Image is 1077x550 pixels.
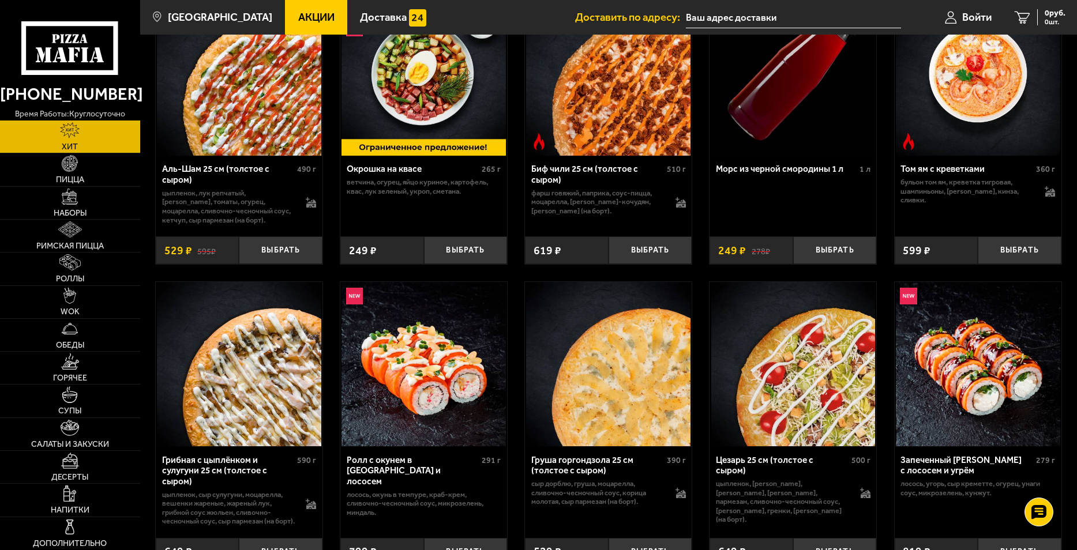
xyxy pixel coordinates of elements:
span: Пицца [56,176,84,184]
span: 619 ₽ [534,245,561,256]
div: Ролл с окунем в [GEOGRAPHIC_DATA] и лососем [347,455,479,487]
img: Ролл с окунем в темпуре и лососем [342,282,506,446]
span: Десерты [51,473,88,481]
div: Запеченный [PERSON_NAME] с лососем и угрём [900,455,1033,476]
s: 595 ₽ [197,245,216,256]
s: 278 ₽ [752,245,770,256]
a: Груша горгондзола 25 см (толстое с сыром) [525,282,692,446]
p: цыпленок, [PERSON_NAME], [PERSON_NAME], [PERSON_NAME], пармезан, сливочно-чесночный соус, [PERSON... [716,479,849,524]
img: Цезарь 25 см (толстое с сыром) [711,282,876,446]
button: Выбрать [978,236,1061,264]
div: Аль-Шам 25 см (толстое с сыром) [162,164,295,185]
span: 590 г [297,455,316,465]
span: Напитки [51,506,89,514]
span: Горячее [53,374,87,382]
img: Острое блюдо [900,133,917,150]
span: Доставить по адресу: [575,12,686,23]
p: цыпленок, лук репчатый, [PERSON_NAME], томаты, огурец, моцарелла, сливочно-чесночный соус, кетчуп... [162,189,295,224]
button: Выбрать [793,236,877,264]
p: ветчина, огурец, яйцо куриное, картофель, квас, лук зеленый, укроп, сметана. [347,178,501,195]
span: 265 г [482,164,501,174]
span: 510 г [667,164,686,174]
span: Супы [58,407,81,415]
span: 599 ₽ [903,245,930,256]
a: НовинкаЗапеченный ролл Гурмэ с лососем и угрём [895,282,1061,446]
button: Выбрать [239,236,322,264]
span: 0 руб. [1045,9,1065,17]
span: Салаты и закуски [31,440,109,449]
span: 279 г [1036,455,1055,465]
img: Груша горгондзола 25 см (толстое с сыром) [526,282,691,446]
span: Римская пицца [36,242,104,250]
span: Обеды [56,341,84,349]
span: Хит [62,143,78,151]
p: лосось, угорь, Сыр креметте, огурец, унаги соус, микрозелень, кунжут. [900,479,1055,497]
p: фарш говяжий, паприка, соус-пицца, моцарелла, [PERSON_NAME]-кочудян, [PERSON_NAME] (на борт). [531,189,664,216]
img: Запеченный ролл Гурмэ с лососем и угрём [896,282,1060,446]
img: Острое блюдо [531,133,547,150]
div: Груша горгондзола 25 см (толстое с сыром) [531,455,664,476]
img: Грибная с цыплёнком и сулугуни 25 см (толстое с сыром) [157,282,321,446]
img: Новинка [346,288,363,304]
span: 291 г [482,455,501,465]
span: 390 г [667,455,686,465]
span: 529 ₽ [164,245,192,256]
span: Войти [962,12,992,23]
span: 249 ₽ [718,245,746,256]
p: сыр дорблю, груша, моцарелла, сливочно-чесночный соус, корица молотая, сыр пармезан (на борт). [531,479,664,506]
p: бульон том ям, креветка тигровая, шампиньоны, [PERSON_NAME], кинза, сливки. [900,178,1033,205]
a: Грибная с цыплёнком и сулугуни 25 см (толстое с сыром) [156,282,322,446]
a: НовинкаРолл с окунем в темпуре и лососем [340,282,507,446]
span: 249 ₽ [349,245,377,256]
span: 500 г [851,455,870,465]
input: Ваш адрес доставки [686,7,901,28]
button: Выбрать [424,236,508,264]
span: [GEOGRAPHIC_DATA] [168,12,272,23]
div: Морс из черной смородины 1 л [716,164,857,175]
span: Дополнительно [33,540,107,548]
span: 490 г [297,164,316,174]
a: Цезарь 25 см (толстое с сыром) [710,282,876,446]
div: Окрошка на квасе [347,164,479,175]
span: Наборы [54,209,87,217]
p: цыпленок, сыр сулугуни, моцарелла, вешенки жареные, жареный лук, грибной соус Жюльен, сливочно-че... [162,490,295,526]
span: 1 л [860,164,870,174]
span: Роллы [56,275,84,283]
span: WOK [61,308,80,316]
span: 0 шт. [1045,18,1065,25]
span: 360 г [1036,164,1055,174]
span: Доставка [360,12,407,23]
img: 15daf4d41897b9f0e9f617042186c801.svg [409,9,426,26]
button: Выбрать [609,236,692,264]
div: Том ям с креветками [900,164,1033,175]
p: лосось, окунь в темпуре, краб-крем, сливочно-чесночный соус, микрозелень, миндаль. [347,490,501,517]
div: Цезарь 25 см (толстое с сыром) [716,455,849,476]
div: Грибная с цыплёнком и сулугуни 25 см (толстое с сыром) [162,455,295,487]
div: Биф чили 25 см (толстое с сыром) [531,164,664,185]
span: Акции [298,12,335,23]
img: Новинка [900,288,917,304]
